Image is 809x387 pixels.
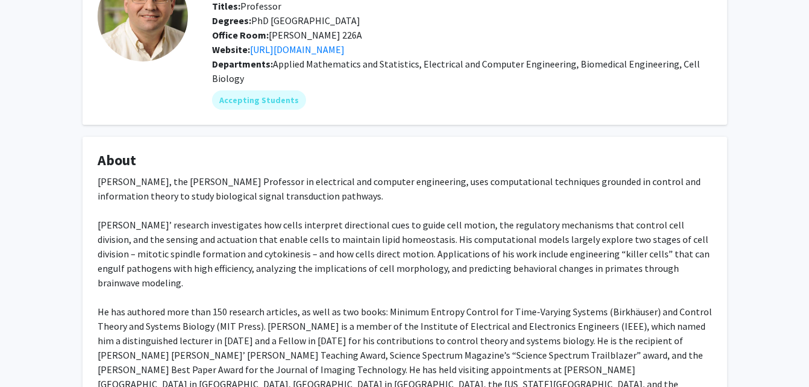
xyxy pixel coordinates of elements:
b: Website: [212,43,250,55]
mat-chip: Accepting Students [212,90,306,110]
span: Applied Mathematics and Statistics, Electrical and Computer Engineering, Biomedical Engineering, ... [212,58,700,84]
b: Departments: [212,58,273,70]
span: [PERSON_NAME] 226A [212,29,362,41]
a: Opens in a new tab [250,43,345,55]
b: Office Room: [212,29,269,41]
span: PhD [GEOGRAPHIC_DATA] [212,14,360,27]
h4: About [98,152,712,169]
b: Degrees: [212,14,251,27]
iframe: Chat [9,333,51,378]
